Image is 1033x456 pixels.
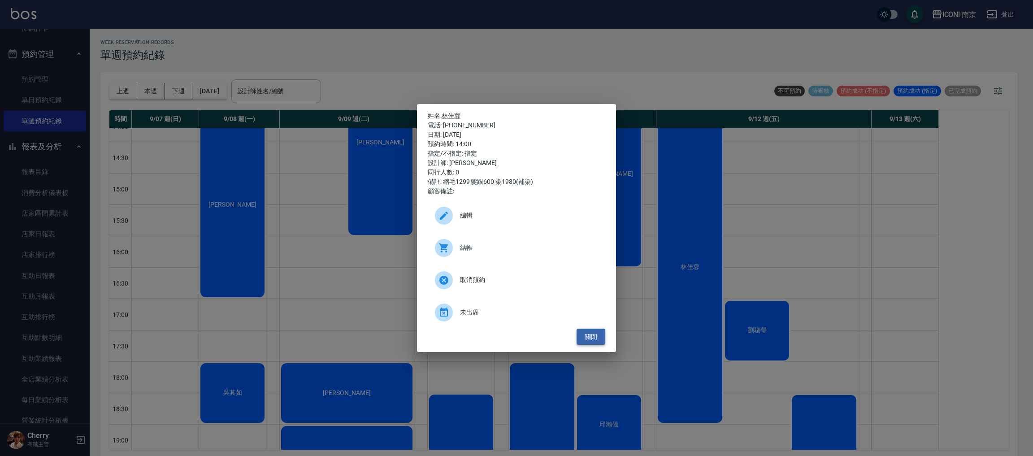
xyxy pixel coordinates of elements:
[577,329,605,345] button: 關閉
[442,112,460,119] a: 林佳蓉
[428,139,605,149] div: 預約時間: 14:00
[428,203,605,235] a: 編輯
[428,177,605,187] div: 備註: 縮毛1299 髮跟600 染1980(補染)
[428,300,605,325] div: 未出席
[428,268,605,293] div: 取消預約
[460,211,598,220] span: 編輯
[460,308,598,317] span: 未出席
[460,243,598,252] span: 結帳
[428,121,605,130] div: 電話: [PHONE_NUMBER]
[428,158,605,168] div: 設計師: [PERSON_NAME]
[428,187,605,196] div: 顧客備註:
[428,111,605,121] p: 姓名:
[428,203,605,228] div: 編輯
[428,130,605,139] div: 日期: [DATE]
[428,235,605,268] a: 結帳
[428,235,605,261] div: 結帳
[428,149,605,158] div: 指定/不指定: 指定
[460,275,598,285] span: 取消預約
[428,168,605,177] div: 同行人數: 0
